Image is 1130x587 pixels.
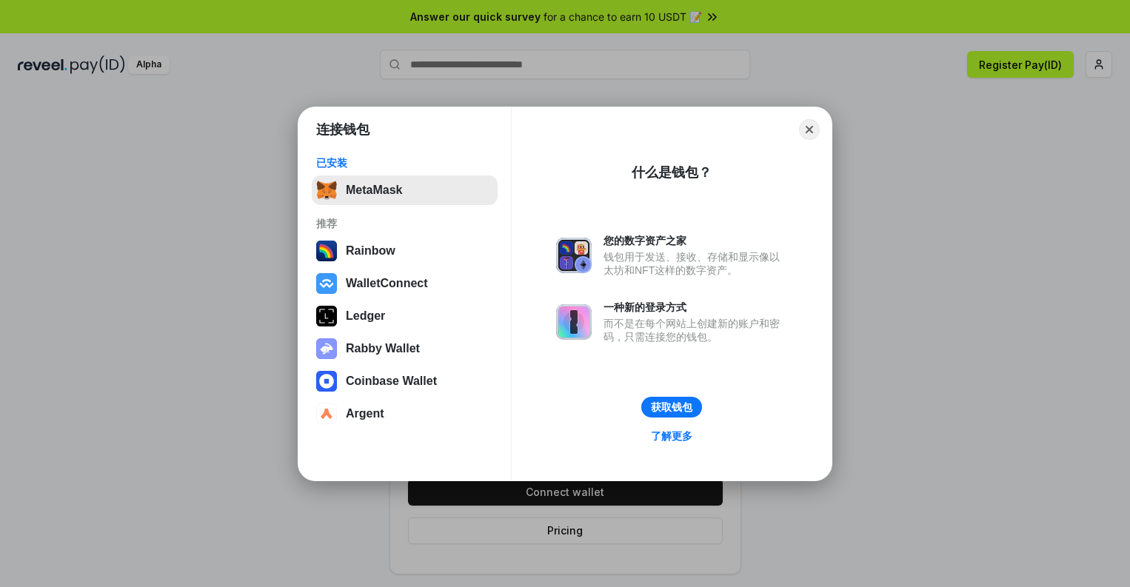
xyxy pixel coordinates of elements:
button: Close [799,119,820,140]
div: 什么是钱包？ [632,164,712,181]
img: svg+xml,%3Csvg%20width%3D%2228%22%20height%3D%2228%22%20viewBox%3D%220%200%2028%2028%22%20fill%3D... [316,403,337,424]
div: 一种新的登录方式 [604,301,787,314]
button: Rabby Wallet [312,334,498,363]
button: WalletConnect [312,269,498,298]
div: 钱包用于发送、接收、存储和显示像以太坊和NFT这样的数字资产。 [604,250,787,277]
div: Ledger [346,309,385,323]
button: Rainbow [312,236,498,266]
h1: 连接钱包 [316,121,370,138]
div: WalletConnect [346,277,428,290]
div: Rainbow [346,244,395,258]
div: Coinbase Wallet [346,375,437,388]
div: Argent [346,407,384,420]
div: 推荐 [316,217,493,230]
button: Coinbase Wallet [312,366,498,396]
div: MetaMask [346,184,402,197]
img: svg+xml,%3Csvg%20width%3D%2228%22%20height%3D%2228%22%20viewBox%3D%220%200%2028%2028%22%20fill%3D... [316,371,337,392]
button: Argent [312,399,498,429]
img: svg+xml,%3Csvg%20width%3D%22120%22%20height%3D%22120%22%20viewBox%3D%220%200%20120%20120%22%20fil... [316,241,337,261]
div: 已安装 [316,156,493,170]
button: MetaMask [312,175,498,205]
img: svg+xml,%3Csvg%20xmlns%3D%22http%3A%2F%2Fwww.w3.org%2F2000%2Fsvg%22%20fill%3D%22none%22%20viewBox... [556,238,592,273]
div: 获取钱包 [651,400,692,414]
a: 了解更多 [642,426,701,446]
img: svg+xml,%3Csvg%20fill%3D%22none%22%20height%3D%2233%22%20viewBox%3D%220%200%2035%2033%22%20width%... [316,180,337,201]
div: 您的数字资产之家 [604,234,787,247]
img: svg+xml,%3Csvg%20xmlns%3D%22http%3A%2F%2Fwww.w3.org%2F2000%2Fsvg%22%20width%3D%2228%22%20height%3... [316,306,337,326]
div: 而不是在每个网站上创建新的账户和密码，只需连接您的钱包。 [604,317,787,343]
div: Rabby Wallet [346,342,420,355]
button: Ledger [312,301,498,331]
img: svg+xml,%3Csvg%20width%3D%2228%22%20height%3D%2228%22%20viewBox%3D%220%200%2028%2028%22%20fill%3D... [316,273,337,294]
button: 获取钱包 [641,397,702,417]
img: svg+xml,%3Csvg%20xmlns%3D%22http%3A%2F%2Fwww.w3.org%2F2000%2Fsvg%22%20fill%3D%22none%22%20viewBox... [316,338,337,359]
div: 了解更多 [651,429,692,443]
img: svg+xml,%3Csvg%20xmlns%3D%22http%3A%2F%2Fwww.w3.org%2F2000%2Fsvg%22%20fill%3D%22none%22%20viewBox... [556,304,592,340]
